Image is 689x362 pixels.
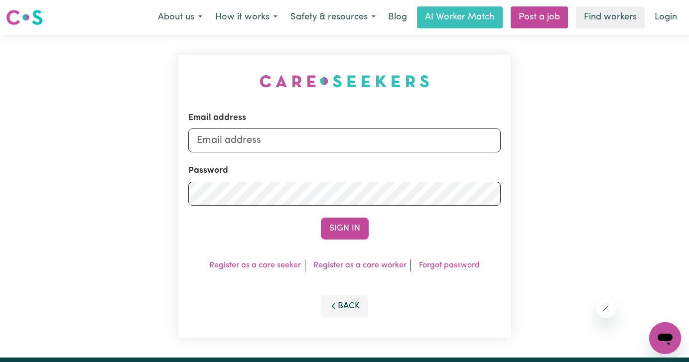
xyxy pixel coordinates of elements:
iframe: Close message [596,298,616,318]
img: Careseekers logo [6,8,43,26]
a: Post a job [511,6,568,28]
iframe: Button to launch messaging window [649,322,681,354]
a: Forgot password [419,261,480,269]
a: Register as a care seeker [209,261,301,269]
button: Back [321,295,369,317]
a: AI Worker Match [417,6,503,28]
input: Email address [188,128,501,152]
label: Email address [188,112,246,124]
button: How it works [209,7,284,28]
a: Register as a care worker [313,261,407,269]
a: Find workers [576,6,645,28]
span: Need any help? [6,7,60,15]
a: Blog [382,6,413,28]
button: Sign In [321,218,369,240]
a: Careseekers logo [6,6,43,29]
a: Login [649,6,683,28]
button: Safety & resources [284,7,382,28]
label: Password [188,164,228,177]
button: About us [151,7,209,28]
